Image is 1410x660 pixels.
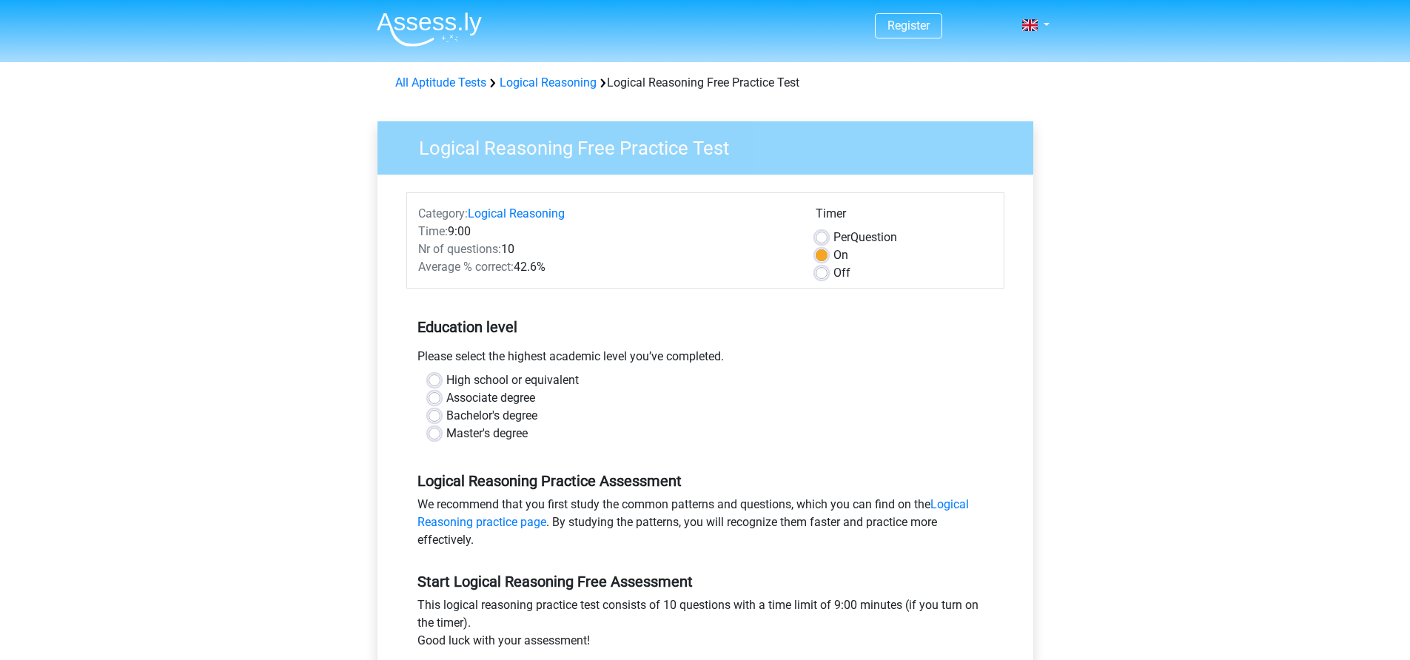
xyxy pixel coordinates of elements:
[418,206,468,220] span: Category:
[389,74,1021,92] div: Logical Reasoning Free Practice Test
[468,206,565,220] a: Logical Reasoning
[816,205,993,229] div: Timer
[500,75,597,90] a: Logical Reasoning
[406,496,1004,555] div: We recommend that you first study the common patterns and questions, which you can find on the . ...
[833,246,848,264] label: On
[418,224,448,238] span: Time:
[395,75,486,90] a: All Aptitude Tests
[418,242,501,256] span: Nr of questions:
[417,312,993,342] h5: Education level
[406,348,1004,371] div: Please select the highest academic level you’ve completed.
[833,230,850,244] span: Per
[446,371,579,389] label: High school or equivalent
[446,407,537,425] label: Bachelor's degree
[833,264,850,282] label: Off
[377,12,482,47] img: Assessly
[407,223,805,240] div: 9:00
[833,229,897,246] label: Question
[887,18,930,33] a: Register
[406,596,1004,656] div: This logical reasoning practice test consists of 10 questions with a time limit of 9:00 minutes (...
[417,472,993,490] h5: Logical Reasoning Practice Assessment
[407,240,805,258] div: 10
[417,573,993,590] h5: Start Logical Reasoning Free Assessment
[446,389,535,407] label: Associate degree
[401,131,1022,160] h3: Logical Reasoning Free Practice Test
[418,260,514,274] span: Average % correct:
[446,425,528,442] label: Master's degree
[407,258,805,276] div: 42.6%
